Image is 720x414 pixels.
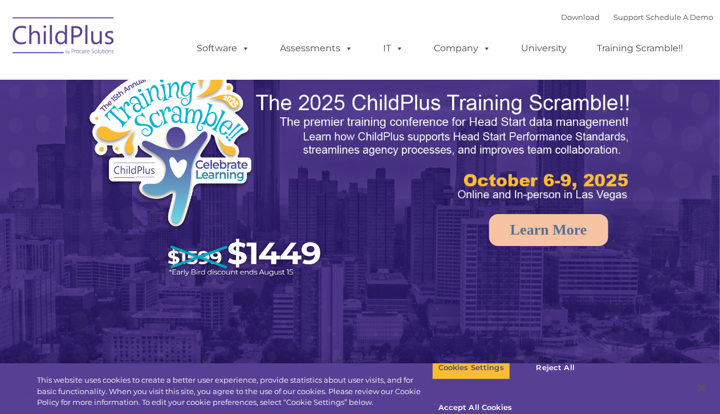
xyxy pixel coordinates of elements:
[186,37,262,60] a: Software
[689,375,714,400] button: Close
[646,13,714,22] a: Schedule A Demo
[158,75,193,84] span: Last name
[614,13,644,22] a: Support
[423,37,503,60] a: Company
[489,214,608,246] a: Learn More
[586,37,695,60] a: Training Scramble!!
[562,13,600,22] a: Download
[7,9,121,66] img: ChildPlus by Procare Solutions
[432,356,510,380] button: Cookies Settings
[158,122,207,130] span: Phone number
[510,37,579,60] a: University
[520,356,591,380] button: Reject All
[372,37,416,60] a: IT
[269,37,365,60] a: Assessments
[562,13,714,22] font: |
[37,375,432,408] div: This website uses cookies to create a better user experience, provide statistics about user visit...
